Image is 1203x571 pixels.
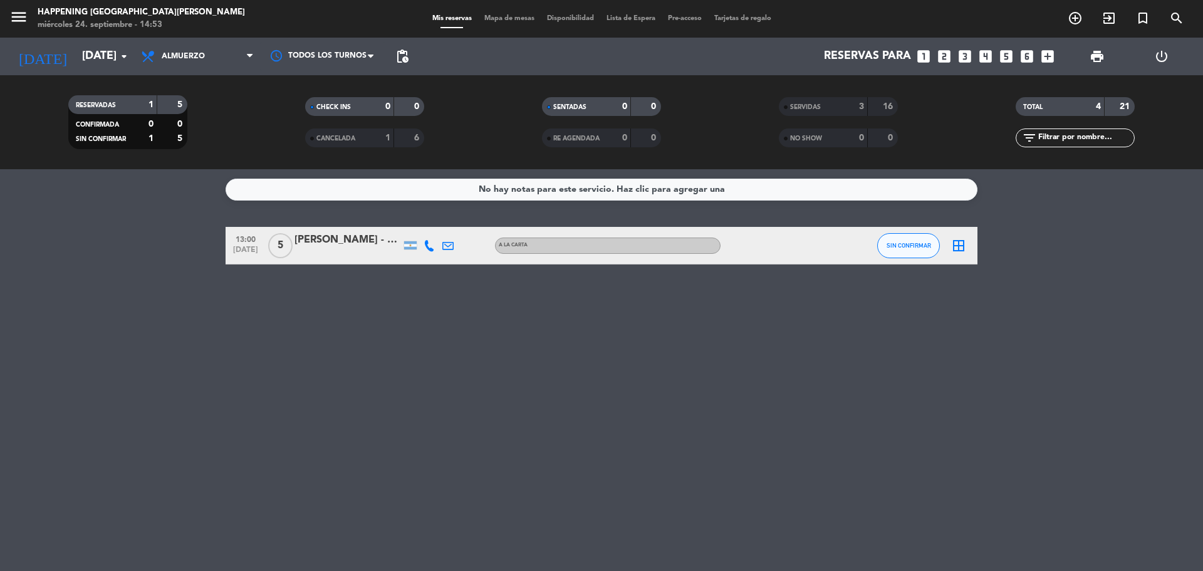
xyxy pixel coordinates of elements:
[790,135,822,142] span: NO SHOW
[9,8,28,26] i: menu
[957,48,973,65] i: looks_3
[385,134,390,142] strong: 1
[414,102,422,111] strong: 0
[230,246,261,260] span: [DATE]
[859,134,864,142] strong: 0
[385,102,390,111] strong: 0
[479,182,725,197] div: No hay notas para este servicio. Haz clic para agregar una
[76,136,126,142] span: SIN CONFIRMAR
[662,15,708,22] span: Pre-acceso
[177,100,185,109] strong: 5
[316,104,351,110] span: CHECK INS
[1090,49,1105,64] span: print
[600,15,662,22] span: Lista de Espera
[148,134,154,143] strong: 1
[859,102,864,111] strong: 3
[162,52,205,61] span: Almuerzo
[414,134,422,142] strong: 6
[708,15,778,22] span: Tarjetas de regalo
[553,104,586,110] span: SENTADAS
[1037,131,1134,145] input: Filtrar por nombre...
[1039,48,1056,65] i: add_box
[877,233,940,258] button: SIN CONFIRMAR
[76,122,119,128] span: CONFIRMADA
[9,8,28,31] button: menu
[1096,102,1101,111] strong: 4
[395,49,410,64] span: pending_actions
[883,102,895,111] strong: 16
[426,15,478,22] span: Mis reservas
[1129,38,1194,75] div: LOG OUT
[38,19,245,31] div: miércoles 24. septiembre - 14:53
[230,231,261,246] span: 13:00
[76,102,116,108] span: RESERVADAS
[148,120,154,128] strong: 0
[294,232,401,248] div: [PERSON_NAME] - Banca Privada Macro Securities
[1169,11,1184,26] i: search
[1120,102,1132,111] strong: 21
[951,238,966,253] i: border_all
[824,50,911,63] span: Reservas para
[478,15,541,22] span: Mapa de mesas
[316,135,355,142] span: CANCELADA
[148,100,154,109] strong: 1
[651,134,659,142] strong: 0
[1135,11,1150,26] i: turned_in_not
[622,102,627,111] strong: 0
[1154,49,1169,64] i: power_settings_new
[177,120,185,128] strong: 0
[268,233,293,258] span: 5
[998,48,1014,65] i: looks_5
[977,48,994,65] i: looks_4
[541,15,600,22] span: Disponibilidad
[553,135,600,142] span: RE AGENDADA
[177,134,185,143] strong: 5
[936,48,952,65] i: looks_two
[1022,130,1037,145] i: filter_list
[499,243,528,248] span: A LA CARTA
[887,242,931,249] span: SIN CONFIRMAR
[1101,11,1117,26] i: exit_to_app
[1019,48,1035,65] i: looks_6
[888,134,895,142] strong: 0
[38,6,245,19] div: Happening [GEOGRAPHIC_DATA][PERSON_NAME]
[9,43,76,70] i: [DATE]
[1023,104,1043,110] span: TOTAL
[790,104,821,110] span: SERVIDAS
[117,49,132,64] i: arrow_drop_down
[651,102,659,111] strong: 0
[622,134,627,142] strong: 0
[915,48,932,65] i: looks_one
[1068,11,1083,26] i: add_circle_outline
